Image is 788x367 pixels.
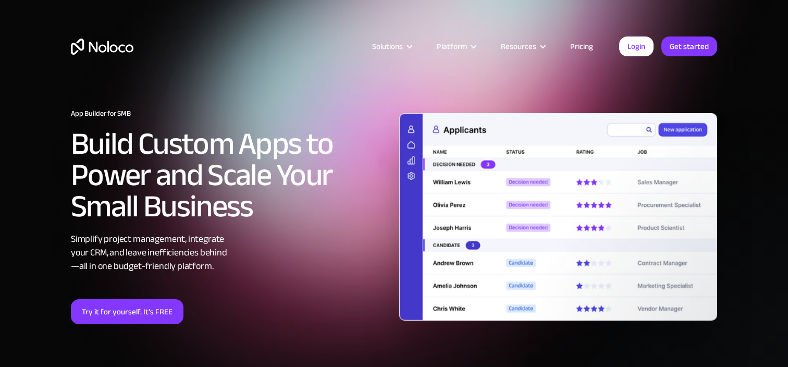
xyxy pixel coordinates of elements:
[71,109,389,118] h1: App Builder for SMB
[661,36,717,56] a: Get started
[71,39,133,55] a: home
[71,299,183,324] a: Try it for yourself. It’s FREE
[437,40,467,53] div: Platform
[359,40,424,53] div: Solutions
[424,40,488,53] div: Platform
[501,40,536,53] div: Resources
[71,128,389,222] h2: Build Custom Apps to Power and Scale Your Small Business
[372,40,403,53] div: Solutions
[557,40,606,53] a: Pricing
[619,36,654,56] a: Login
[488,40,557,53] div: Resources
[71,233,389,273] div: Simplify project management, integrate your CRM, and leave inefficiencies behind —all in one budg...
